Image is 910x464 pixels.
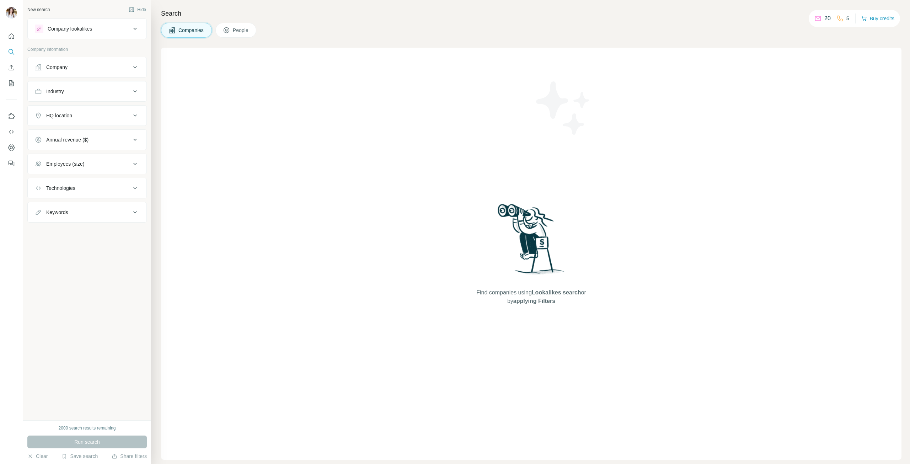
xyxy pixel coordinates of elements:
[6,110,17,123] button: Use Surfe on LinkedIn
[6,7,17,18] img: Avatar
[59,425,116,431] div: 2000 search results remaining
[28,155,146,172] button: Employees (size)
[6,157,17,170] button: Feedback
[178,27,204,34] span: Companies
[233,27,249,34] span: People
[6,46,17,58] button: Search
[474,288,588,305] span: Find companies using or by
[46,209,68,216] div: Keywords
[6,61,17,74] button: Enrich CSV
[46,112,72,119] div: HQ location
[28,131,146,148] button: Annual revenue ($)
[6,141,17,154] button: Dashboard
[6,30,17,43] button: Quick start
[28,107,146,124] button: HQ location
[112,453,147,460] button: Share filters
[6,77,17,90] button: My lists
[27,453,48,460] button: Clear
[861,14,894,23] button: Buy credits
[532,289,581,295] span: Lookalikes search
[28,204,146,221] button: Keywords
[846,14,850,23] p: 5
[27,46,147,53] p: Company information
[28,180,146,197] button: Technologies
[46,88,64,95] div: Industry
[824,14,831,23] p: 20
[513,298,555,304] span: applying Filters
[28,20,146,37] button: Company lookalikes
[161,9,901,18] h4: Search
[46,185,75,192] div: Technologies
[48,25,92,32] div: Company lookalikes
[531,76,595,140] img: Surfe Illustration - Stars
[494,202,568,281] img: Surfe Illustration - Woman searching with binoculars
[46,160,84,167] div: Employees (size)
[61,453,98,460] button: Save search
[124,4,151,15] button: Hide
[46,136,89,143] div: Annual revenue ($)
[28,59,146,76] button: Company
[6,126,17,138] button: Use Surfe API
[46,64,68,71] div: Company
[28,83,146,100] button: Industry
[27,6,50,13] div: New search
